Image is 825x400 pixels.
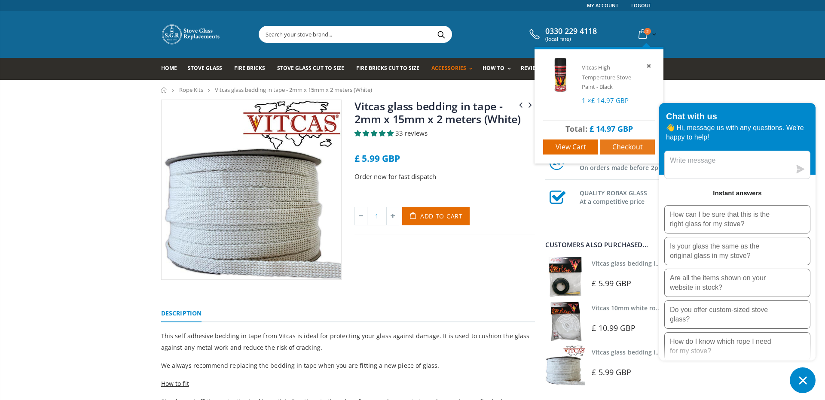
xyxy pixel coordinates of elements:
[161,305,202,322] a: Description
[395,129,428,137] span: 33 reviews
[188,58,229,80] a: Stove Glass
[259,26,548,42] input: Search your stove brand...
[582,64,631,91] a: Vitcas High Temperature Stove Paint - Black
[234,58,272,80] a: Fire Bricks
[612,142,643,152] span: Checkout
[402,207,470,225] button: Add to Cart
[527,27,597,42] a: 0330 229 4118 (local rate)
[644,28,651,35] span: 2
[161,64,177,72] span: Home
[543,139,598,155] a: View cart
[161,360,535,371] p: We always recommend replacing the bedding in tape when you are fitting a new piece of glass.
[356,58,426,80] a: Fire Bricks Cut To Size
[162,100,341,279] img: Stove-Thermal-Tape-Vitcas_1_800x_crop_center.jpg
[580,187,664,206] h3: QUALITY ROBAX GLASS At a competitive price
[645,61,655,71] a: Remove item
[545,257,585,297] img: Vitcas stove glass bedding in tape
[188,64,222,72] span: Stove Glass
[161,330,535,353] p: This self adhesive bedding in tape from Vitcas is ideal for protecting your glass against damage....
[431,64,466,72] span: Accessories
[483,64,504,72] span: How To
[545,301,585,341] img: Vitcas white rope, glue and gloves kit 10mm
[556,142,586,152] span: View cart
[592,278,631,288] span: £ 5.99 GBP
[592,348,774,356] a: Vitcas glass bedding in tape - 2mm x 15mm x 2 meters (White)
[545,27,597,36] span: 0330 229 4118
[179,86,203,94] a: Rope Kits
[356,64,419,72] span: Fire Bricks Cut To Size
[592,367,631,377] span: £ 5.99 GBP
[592,304,760,312] a: Vitcas 10mm white rope kit - includes rope seal and glue!
[545,242,664,248] div: Customers also purchased...
[600,139,655,155] a: Checkout
[565,124,587,134] span: Total:
[545,345,585,385] img: Vitcas stove glass bedding in tape
[215,86,372,94] span: Vitcas glass bedding in tape - 2mm x 15mm x 2 meters (White)
[521,64,544,72] span: Reviews
[354,99,521,126] a: Vitcas glass bedding in tape - 2mm x 15mm x 2 meters (White)
[592,323,636,333] span: £ 10.99 GBP
[354,172,535,182] p: Order now for fast dispatch
[161,24,221,45] img: Stove Glass Replacement
[277,64,344,72] span: Stove Glass Cut To Size
[483,58,515,80] a: How To
[591,96,629,105] span: £ 14.97 GBP
[420,212,463,220] span: Add to Cart
[234,64,265,72] span: Fire Bricks
[354,152,400,164] span: £ 5.99 GBP
[354,129,395,137] span: 4.88 stars
[277,58,350,80] a: Stove Glass Cut To Size
[582,96,629,105] span: 1 ×
[543,58,577,92] img: Vitcas High Temperature Stove Paint - Black
[590,124,633,134] span: £ 14.97 GBP
[521,58,550,80] a: Reviews
[161,87,168,93] a: Home
[592,259,752,267] a: Vitcas glass bedding in tape - 2mm x 10mm x 2 meters
[431,26,451,42] button: Search
[657,103,818,393] inbox-online-store-chat: Shopify online store chat
[161,379,189,388] span: How to fit
[431,58,477,80] a: Accessories
[161,58,183,80] a: Home
[635,26,658,42] a: 2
